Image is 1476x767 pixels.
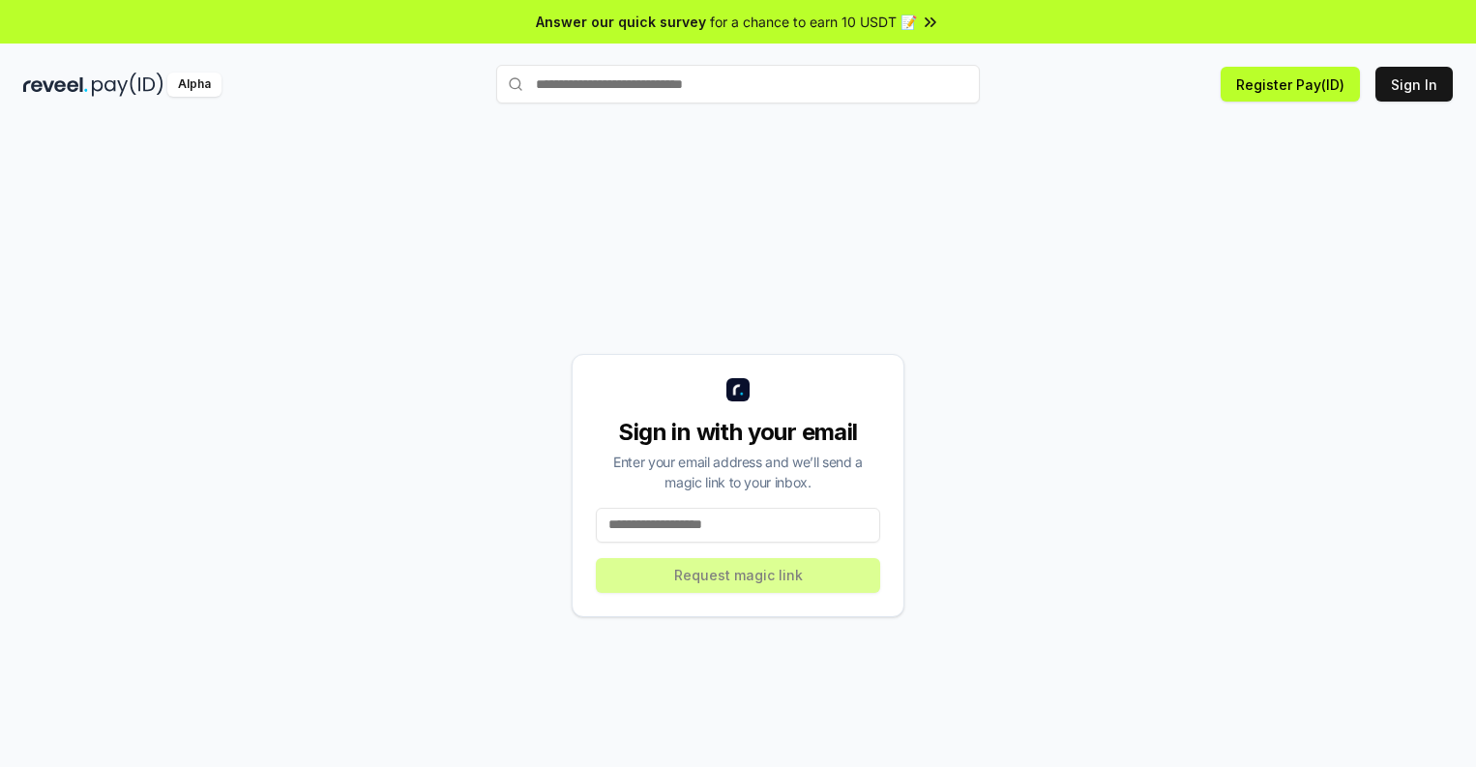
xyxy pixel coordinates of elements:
div: Sign in with your email [596,417,880,448]
span: for a chance to earn 10 USDT 📝 [710,12,917,32]
img: pay_id [92,73,163,97]
img: reveel_dark [23,73,88,97]
img: logo_small [726,378,750,401]
button: Sign In [1375,67,1453,102]
div: Alpha [167,73,221,97]
button: Register Pay(ID) [1221,67,1360,102]
span: Answer our quick survey [536,12,706,32]
div: Enter your email address and we’ll send a magic link to your inbox. [596,452,880,492]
